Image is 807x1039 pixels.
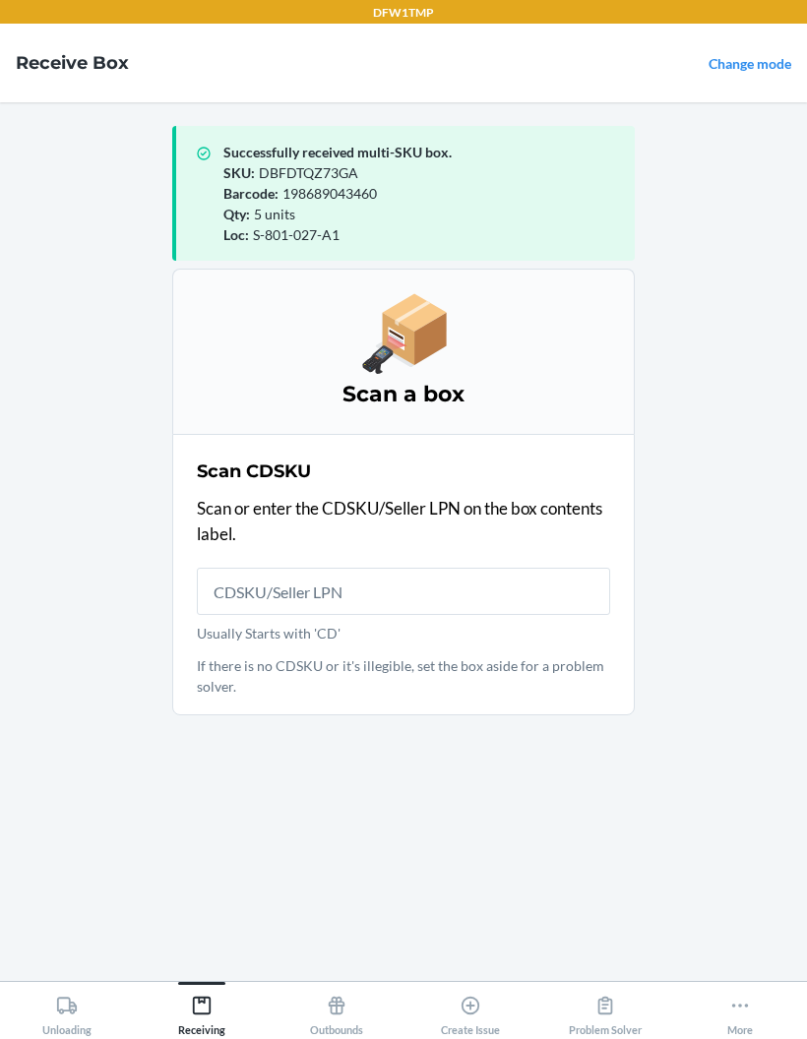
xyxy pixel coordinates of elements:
p: Successfully received multi-SKU box. [223,142,619,162]
span: DBFDTQZ73GA [259,164,358,181]
span: Barcode : [223,185,279,202]
button: Receiving [135,982,270,1036]
a: Change mode [709,55,791,72]
p: DFW1TMP [373,4,434,22]
div: Unloading [42,987,92,1036]
span: SKU : [223,164,255,181]
button: Problem Solver [538,982,673,1036]
h4: Receive Box [16,50,129,76]
h3: Scan a box [197,379,610,410]
button: More [672,982,807,1036]
span: 5 units [254,206,295,222]
div: More [727,987,753,1036]
button: Outbounds [269,982,403,1036]
h2: Scan CDSKU [197,458,311,484]
input: Usually Starts with 'CD' [197,568,610,615]
div: Create Issue [441,987,500,1036]
span: Loc : [223,226,249,243]
span: 198689043460 [282,185,377,202]
button: Create Issue [403,982,538,1036]
div: Problem Solver [569,987,642,1036]
p: Usually Starts with 'CD' [197,623,610,643]
div: Outbounds [310,987,363,1036]
div: Receiving [178,987,225,1036]
span: Qty : [223,206,250,222]
span: S-801-027-A1 [253,226,340,243]
p: Scan or enter the CDSKU/Seller LPN on the box contents label. [197,496,610,546]
p: If there is no CDSKU or it's illegible, set the box aside for a problem solver. [197,655,610,697]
